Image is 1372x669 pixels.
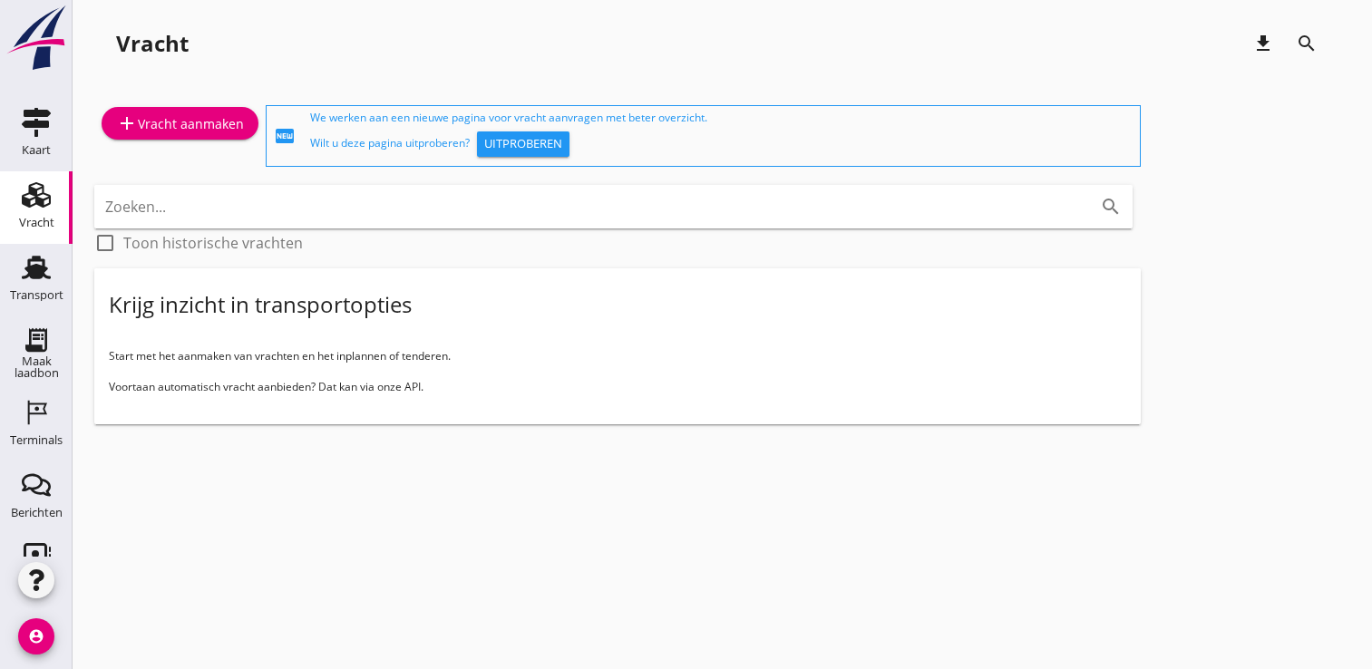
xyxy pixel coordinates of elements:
[477,131,569,157] button: Uitproberen
[484,135,562,153] div: Uitproberen
[11,507,63,519] div: Berichten
[109,348,1126,364] p: Start met het aanmaken van vrachten en het inplannen of tenderen.
[18,618,54,654] i: account_circle
[116,29,189,58] div: Vracht
[109,290,412,319] div: Krijg inzicht in transportopties
[274,125,296,147] i: fiber_new
[109,379,1126,395] p: Voortaan automatisch vracht aanbieden? Dat kan via onze API.
[4,5,69,72] img: logo-small.a267ee39.svg
[1252,33,1274,54] i: download
[116,112,138,134] i: add
[1100,196,1122,218] i: search
[102,107,258,140] a: Vracht aanmaken
[10,434,63,446] div: Terminals
[19,217,54,228] div: Vracht
[105,192,1071,221] input: Zoeken...
[10,289,63,301] div: Transport
[22,144,51,156] div: Kaart
[116,112,244,134] div: Vracht aanmaken
[310,110,1133,162] div: We werken aan een nieuwe pagina voor vracht aanvragen met beter overzicht. Wilt u deze pagina uit...
[1296,33,1318,54] i: search
[123,234,303,252] label: Toon historische vrachten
